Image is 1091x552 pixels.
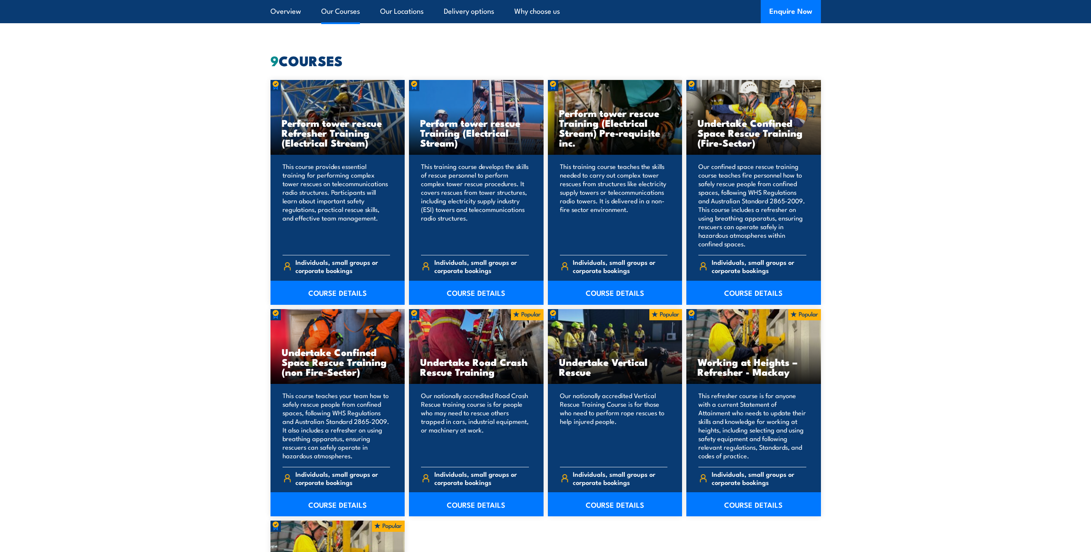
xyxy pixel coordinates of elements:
span: Individuals, small groups or corporate bookings [434,470,529,486]
a: COURSE DETAILS [686,492,821,516]
p: This course teaches your team how to safely rescue people from confined spaces, following WHS Reg... [283,391,390,460]
h2: COURSES [270,54,821,66]
h3: Perform tower rescue Refresher Training (Electrical Stream) [282,118,394,147]
h3: Undertake Confined Space Rescue Training (non Fire-Sector) [282,347,394,377]
h3: Undertake Vertical Rescue [559,357,671,377]
a: COURSE DETAILS [409,281,544,305]
a: COURSE DETAILS [548,281,682,305]
span: Individuals, small groups or corporate bookings [712,470,806,486]
h3: Perform tower rescue Training (Electrical Stream) Pre-requisite inc. [559,108,671,147]
a: COURSE DETAILS [548,492,682,516]
h3: Undertake Confined Space Rescue Training (Fire-Sector) [698,118,810,147]
span: Individuals, small groups or corporate bookings [434,258,529,274]
a: COURSE DETAILS [686,281,821,305]
p: This refresher course is for anyone with a current Statement of Attainment who needs to update th... [698,391,806,460]
p: Our nationally accredited Vertical Rescue Training Course is for those who need to perform rope r... [560,391,668,460]
span: Individuals, small groups or corporate bookings [295,470,390,486]
a: COURSE DETAILS [409,492,544,516]
p: This training course develops the skills of rescue personnel to perform complex tower rescue proc... [421,162,529,248]
h3: Undertake Road Crash Rescue Training [420,357,532,377]
h3: Perform tower rescue Training (Electrical Stream) [420,118,532,147]
span: Individuals, small groups or corporate bookings [712,258,806,274]
p: This training course teaches the skills needed to carry out complex tower rescues from structures... [560,162,668,248]
p: This course provides essential training for performing complex tower rescues on telecommunication... [283,162,390,248]
span: Individuals, small groups or corporate bookings [573,470,667,486]
h3: Working at Heights – Refresher - Mackay [698,357,810,377]
strong: 9 [270,49,279,71]
p: Our nationally accredited Road Crash Rescue training course is for people who may need to rescue ... [421,391,529,460]
a: COURSE DETAILS [270,281,405,305]
a: COURSE DETAILS [270,492,405,516]
span: Individuals, small groups or corporate bookings [295,258,390,274]
p: Our confined space rescue training course teaches fire personnel how to safely rescue people from... [698,162,806,248]
span: Individuals, small groups or corporate bookings [573,258,667,274]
